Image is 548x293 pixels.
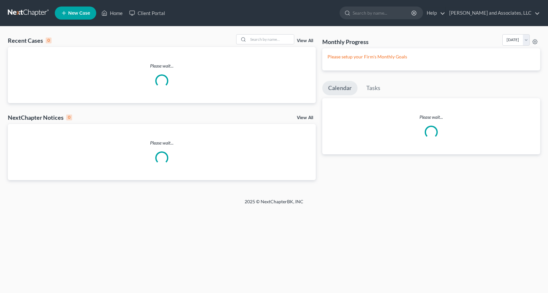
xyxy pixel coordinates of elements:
[46,38,52,43] div: 0
[353,7,412,19] input: Search by name...
[68,11,90,16] span: New Case
[297,116,313,120] a: View All
[8,114,72,121] div: NextChapter Notices
[88,198,460,210] div: 2025 © NextChapterBK, INC
[297,39,313,43] a: View All
[248,35,294,44] input: Search by name...
[8,140,316,146] p: Please wait...
[98,7,126,19] a: Home
[322,81,358,95] a: Calendar
[360,81,386,95] a: Tasks
[327,54,535,60] p: Please setup your Firm's Monthly Goals
[423,7,445,19] a: Help
[8,37,52,44] div: Recent Cases
[446,7,540,19] a: [PERSON_NAME] and Associates, LLC
[322,114,540,120] p: Please wait...
[66,115,72,120] div: 0
[8,63,316,69] p: Please wait...
[126,7,168,19] a: Client Portal
[322,38,369,46] h3: Monthly Progress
